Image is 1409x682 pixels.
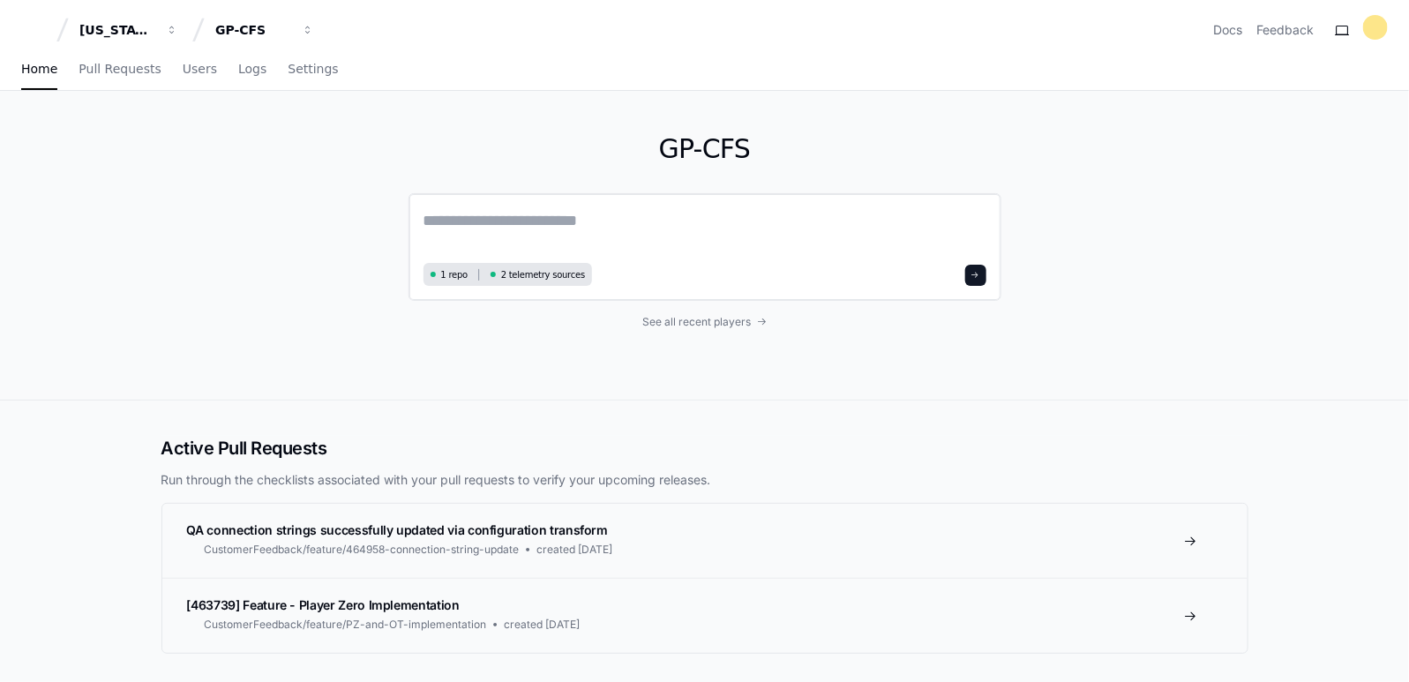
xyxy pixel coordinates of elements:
span: See all recent players [642,315,751,329]
button: [US_STATE] Pacific [72,14,185,46]
span: [463739] Feature - Player Zero Implementation [187,597,460,612]
span: Users [183,64,217,74]
a: Users [183,49,217,90]
span: CustomerFeedback/feature/PZ-and-OT-implementation [205,618,487,632]
span: CustomerFeedback/feature/464958-connection-string-update [205,543,520,557]
p: Run through the checklists associated with your pull requests to verify your upcoming releases. [161,471,1248,489]
div: [US_STATE] Pacific [79,21,155,39]
div: GP-CFS [215,21,291,39]
a: QA connection strings successfully updated via configuration transformCustomerFeedback/feature/46... [162,504,1248,578]
a: Home [21,49,57,90]
a: See all recent players [408,315,1001,329]
span: Home [21,64,57,74]
span: Settings [288,64,338,74]
a: Docs [1213,21,1242,39]
a: [463739] Feature - Player Zero ImplementationCustomerFeedback/feature/PZ-and-OT-implementationcre... [162,578,1248,653]
span: Logs [238,64,266,74]
h2: Active Pull Requests [161,436,1248,461]
a: Logs [238,49,266,90]
span: 1 repo [441,268,468,281]
span: created [DATE] [505,618,581,632]
h1: GP-CFS [408,133,1001,165]
button: Feedback [1256,21,1314,39]
a: Pull Requests [79,49,161,90]
span: QA connection strings successfully updated via configuration transform [187,522,609,537]
span: Pull Requests [79,64,161,74]
span: created [DATE] [537,543,613,557]
button: GP-CFS [208,14,321,46]
a: Settings [288,49,338,90]
span: 2 telemetry sources [501,268,585,281]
